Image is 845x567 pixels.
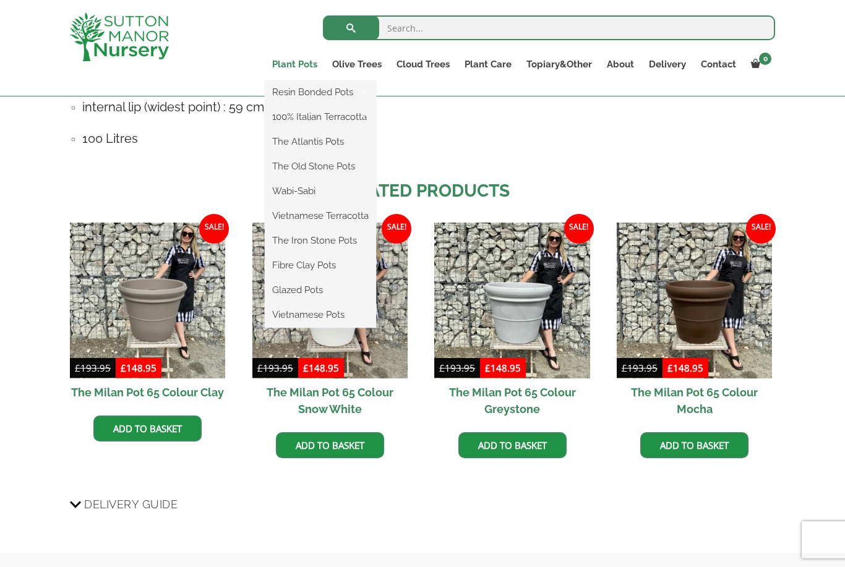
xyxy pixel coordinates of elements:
[75,362,80,374] span: £
[485,362,491,374] span: £
[265,256,376,275] a: Fibre Clay Pots
[265,305,376,324] a: Vietnamese Pots
[265,182,376,200] a: Wabi-Sabi
[276,432,384,458] a: Add to basket: “The Milan Pot 65 Colour Snow White”
[519,56,599,73] a: Topiary&Other
[303,362,309,374] span: £
[746,214,776,244] span: Sale!
[265,231,376,250] a: The Iron Stone Pots
[93,416,202,441] a: Add to basket: “The Milan Pot 65 Colour Clay”
[199,214,229,244] span: Sale!
[265,132,376,151] a: The Atlantis Pots
[457,56,519,73] a: Plant Care
[744,56,775,73] a: 0
[252,378,408,423] h2: The Milan Pot 65 Colour Snow White
[434,223,590,422] a: Sale! The Milan Pot 65 Colour Greystone
[439,362,445,374] span: £
[303,362,339,374] bdi: 148.95
[389,56,457,73] a: Cloud Trees
[265,157,376,176] a: The Old Stone Pots
[759,53,771,65] span: 0
[439,362,475,374] bdi: 193.95
[622,362,627,374] span: £
[70,378,225,406] h2: The Milan Pot 65 Colour Clay
[257,362,263,374] span: £
[265,108,376,126] a: 100% Italian Terracotta
[265,56,325,73] a: Plant Pots
[617,378,772,423] h2: The Milan Pot 65 Colour Mocha
[323,15,775,40] input: Search...
[121,362,126,374] span: £
[70,223,225,406] a: Sale! The Milan Pot 65 Colour Clay
[599,56,641,73] a: About
[75,362,111,374] bdi: 193.95
[70,178,775,204] h2: Related products
[252,223,408,422] a: Sale! The Milan Pot 65 Colour Snow White
[82,129,775,148] h4: 100 Litres
[667,362,673,374] span: £
[485,362,521,374] bdi: 148.95
[265,281,376,299] a: Glazed Pots
[70,12,169,61] img: logo
[622,362,658,374] bdi: 193.95
[641,56,693,73] a: Delivery
[121,362,157,374] bdi: 148.95
[617,223,772,422] a: Sale! The Milan Pot 65 Colour Mocha
[617,223,772,378] img: The Milan Pot 65 Colour Mocha
[252,223,408,378] img: The Milan Pot 65 Colour Snow White
[70,223,225,378] img: The Milan Pot 65 Colour Clay
[667,362,703,374] bdi: 148.95
[325,56,389,73] a: Olive Trees
[82,98,775,117] h4: internal lip (widest point) : 59 cm
[564,214,594,244] span: Sale!
[265,83,376,101] a: Resin Bonded Pots
[434,378,590,423] h2: The Milan Pot 65 Colour Greystone
[84,493,178,516] span: Delivery Guide
[257,362,293,374] bdi: 193.95
[265,207,376,225] a: Vietnamese Terracotta
[434,223,590,378] img: The Milan Pot 65 Colour Greystone
[640,432,748,458] a: Add to basket: “The Milan Pot 65 Colour Mocha”
[458,432,567,458] a: Add to basket: “The Milan Pot 65 Colour Greystone”
[382,214,411,244] span: Sale!
[693,56,744,73] a: Contact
